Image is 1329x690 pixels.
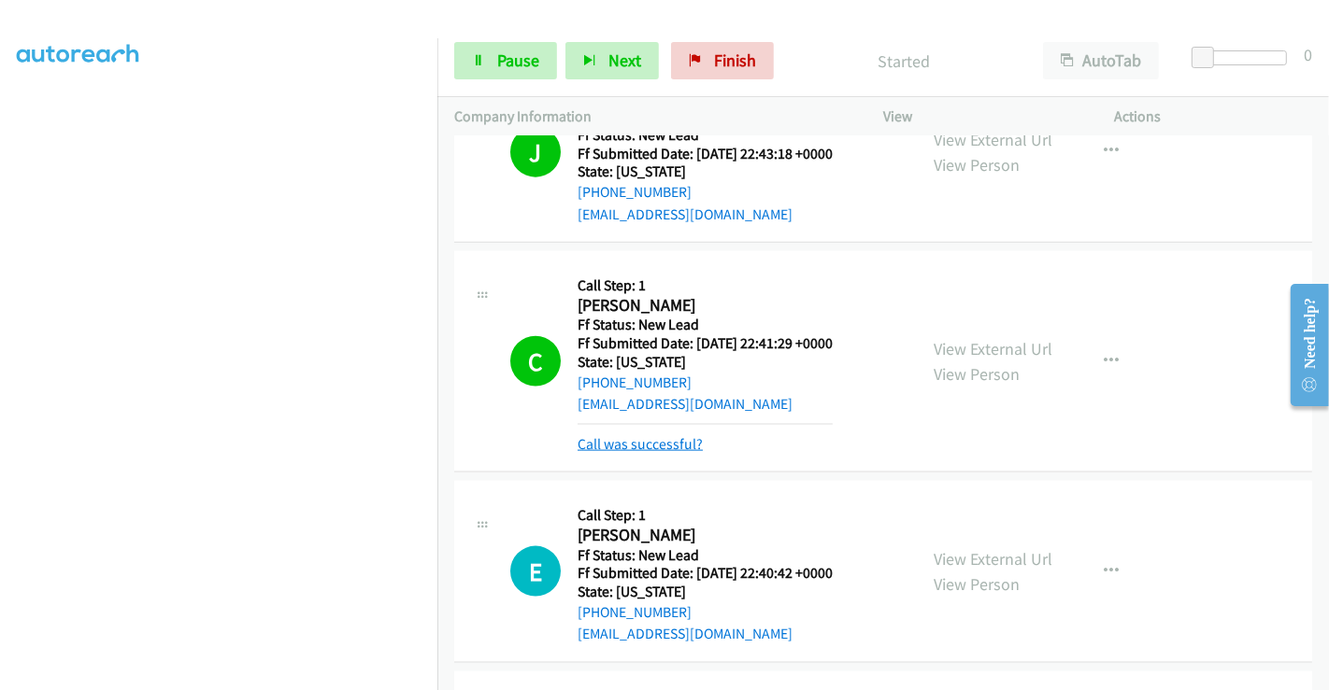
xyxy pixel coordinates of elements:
h5: State: [US_STATE] [578,353,833,372]
span: Finish [714,49,756,71]
a: Finish [671,42,774,79]
a: [PHONE_NUMBER] [578,183,692,201]
h5: Ff Status: New Lead [578,316,833,334]
h5: Ff Submitted Date: [DATE] 22:40:42 +0000 [578,564,833,583]
h1: E [510,546,561,597]
h1: C [510,336,561,387]
a: [EMAIL_ADDRESS][DOMAIN_NAME] [578,205,793,223]
a: View External Url [934,338,1052,359]
a: [EMAIL_ADDRESS][DOMAIN_NAME] [578,395,793,413]
a: [EMAIL_ADDRESS][DOMAIN_NAME] [578,625,793,642]
a: View External Url [934,548,1052,570]
span: Next [608,49,641,71]
button: AutoTab [1043,42,1159,79]
p: View [883,106,1081,128]
a: View Person [934,363,1020,385]
h5: Ff Submitted Date: [DATE] 22:43:18 +0000 [578,145,833,163]
a: [PHONE_NUMBER] [578,373,692,391]
h2: [PERSON_NAME] [578,525,833,546]
a: Pause [454,42,557,79]
p: Company Information [454,106,850,128]
a: View Person [934,573,1020,595]
div: 0 [1304,42,1312,67]
a: [PHONE_NUMBER] [578,603,692,621]
button: Next [565,42,659,79]
a: View Person [934,154,1020,176]
h1: J [510,127,561,177]
h5: Ff Status: New Lead [578,546,833,565]
h5: Call Step: 1 [578,506,833,525]
p: Actions [1115,106,1313,128]
a: View External Url [934,129,1052,150]
h5: Call Step: 1 [578,276,833,295]
h5: State: [US_STATE] [578,583,833,601]
span: Pause [497,49,539,71]
h5: Ff Submitted Date: [DATE] 22:41:29 +0000 [578,334,833,353]
iframe: Resource Center [1276,271,1329,419]
p: Started [799,49,1009,74]
h2: [PERSON_NAME] [578,295,833,317]
a: Call was successful? [578,435,703,453]
h5: State: [US_STATE] [578,162,833,181]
